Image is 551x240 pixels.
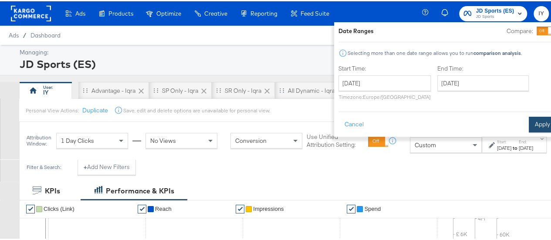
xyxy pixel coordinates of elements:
[9,30,19,37] span: Ads
[123,106,270,113] div: Save, edit and delete options are unavailable for personal view.
[235,135,267,143] span: Conversion
[153,87,158,91] div: Drag to reorder tab
[476,12,514,19] span: JD Sports
[338,63,431,71] label: Start Time:
[347,203,355,212] a: ✔
[347,49,522,55] div: Selecting more than one date range allows you to run .
[497,143,511,150] div: [DATE]
[415,140,436,148] span: Custom
[43,87,48,95] div: IY
[44,204,74,211] span: Clicks (Link)
[473,48,521,55] strong: comparison analysis
[78,158,136,174] button: +Add New Filters
[537,7,545,17] span: IY
[250,9,277,16] span: Reporting
[507,26,533,34] label: Compare:
[30,30,61,37] a: Dashboard
[204,9,227,16] span: Creative
[162,85,198,94] div: SP only - Iqra
[288,85,335,94] div: All Dynamic - Iqra
[155,204,172,211] span: Reach
[156,9,181,16] span: Optimize
[534,5,549,20] button: IY
[459,5,527,20] button: JD Sports (ES)JD Sports
[26,106,78,113] div: Personal View Actions:
[338,92,431,99] p: Timezone: Europe/[GEOGRAPHIC_DATA]
[307,132,365,148] label: Use Unified Attribution Setting:
[301,9,329,16] span: Feed Suite
[20,47,547,55] div: Managing:
[437,63,532,71] label: End Time:
[519,138,533,143] label: End:
[497,138,511,143] label: Start:
[138,203,146,212] a: ✔
[82,105,108,113] button: Duplicate
[236,203,244,212] a: ✔
[91,85,135,94] div: Advantage - Iqra
[150,135,176,143] span: No Views
[84,162,87,170] strong: +
[338,115,370,131] button: Cancel
[19,30,30,37] span: /
[364,204,381,211] span: Spend
[26,203,35,212] a: ✔
[253,204,284,211] span: Impressions
[225,85,261,94] div: SR only - Iqra
[75,9,85,16] span: Ads
[108,9,133,16] span: Products
[519,143,533,150] div: [DATE]
[216,87,221,91] div: Drag to reorder tab
[26,163,61,169] div: Filter & Search:
[83,87,88,91] div: Drag to reorder tab
[279,87,284,91] div: Drag to reorder tab
[511,143,519,150] strong: to
[45,185,60,195] div: KPIs
[20,55,547,70] div: JD Sports (ES)
[26,133,52,145] div: Attribution Window:
[106,185,174,195] div: Performance & KPIs
[476,5,514,14] span: JD Sports (ES)
[338,26,374,34] div: Date Ranges
[61,135,94,143] span: 1 Day Clicks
